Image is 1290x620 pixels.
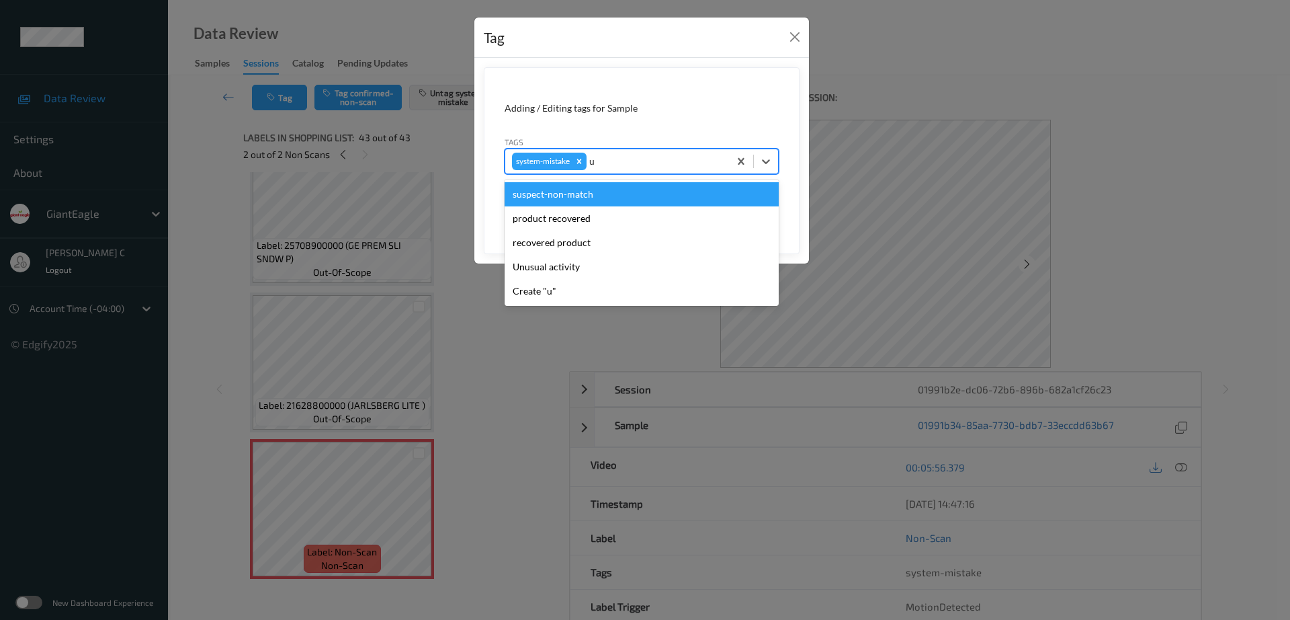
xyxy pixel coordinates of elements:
div: suspect-non-match [505,182,779,206]
div: Adding / Editing tags for Sample [505,102,779,115]
div: Remove system-mistake [572,153,587,170]
label: Tags [505,136,523,148]
div: Create "u" [505,279,779,303]
button: Close [785,28,804,46]
div: product recovered [505,206,779,231]
div: system-mistake [512,153,572,170]
div: Tag [484,27,505,48]
div: recovered product [505,231,779,255]
div: Unusual activity [505,255,779,279]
